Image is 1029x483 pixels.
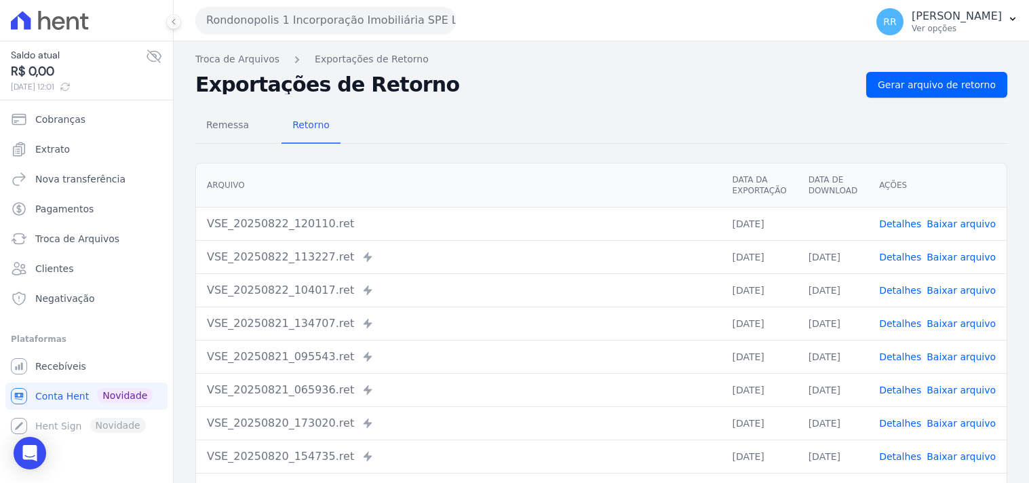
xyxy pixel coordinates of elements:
[11,106,162,440] nav: Sidebar
[798,406,868,440] td: [DATE]
[721,440,797,473] td: [DATE]
[11,331,162,347] div: Plataformas
[927,418,996,429] a: Baixar arquivo
[927,285,996,296] a: Baixar arquivo
[879,252,921,263] a: Detalhes
[35,360,86,373] span: Recebíveis
[5,195,168,223] a: Pagamentos
[207,249,710,265] div: VSE_20250822_113227.ret
[879,351,921,362] a: Detalhes
[721,273,797,307] td: [DATE]
[196,163,721,208] th: Arquivo
[5,255,168,282] a: Clientes
[97,388,153,403] span: Novidade
[5,136,168,163] a: Extrato
[866,3,1029,41] button: RR [PERSON_NAME] Ver opções
[207,415,710,431] div: VSE_20250820_173020.ret
[207,216,710,232] div: VSE_20250822_120110.ret
[927,351,996,362] a: Baixar arquivo
[927,218,996,229] a: Baixar arquivo
[798,340,868,373] td: [DATE]
[281,109,341,144] a: Retorno
[5,383,168,410] a: Conta Hent Novidade
[11,81,146,93] span: [DATE] 12:01
[195,75,855,94] h2: Exportações de Retorno
[35,113,85,126] span: Cobranças
[721,406,797,440] td: [DATE]
[912,23,1002,34] p: Ver opções
[927,385,996,395] a: Baixar arquivo
[912,9,1002,23] p: [PERSON_NAME]
[11,48,146,62] span: Saldo atual
[721,340,797,373] td: [DATE]
[198,111,257,138] span: Remessa
[5,106,168,133] a: Cobranças
[866,72,1007,98] a: Gerar arquivo de retorno
[11,62,146,81] span: R$ 0,00
[798,273,868,307] td: [DATE]
[5,353,168,380] a: Recebíveis
[868,163,1007,208] th: Ações
[207,315,710,332] div: VSE_20250821_134707.ret
[35,142,70,156] span: Extrato
[798,440,868,473] td: [DATE]
[927,252,996,263] a: Baixar arquivo
[5,166,168,193] a: Nova transferência
[879,318,921,329] a: Detalhes
[35,232,119,246] span: Troca de Arquivos
[284,111,338,138] span: Retorno
[35,202,94,216] span: Pagamentos
[927,451,996,462] a: Baixar arquivo
[879,285,921,296] a: Detalhes
[5,285,168,312] a: Negativação
[207,382,710,398] div: VSE_20250821_065936.ret
[798,163,868,208] th: Data de Download
[207,448,710,465] div: VSE_20250820_154735.ret
[35,292,95,305] span: Negativação
[721,207,797,240] td: [DATE]
[798,240,868,273] td: [DATE]
[798,373,868,406] td: [DATE]
[35,262,73,275] span: Clientes
[721,373,797,406] td: [DATE]
[721,307,797,340] td: [DATE]
[195,52,1007,66] nav: Breadcrumb
[195,52,279,66] a: Troca de Arquivos
[721,240,797,273] td: [DATE]
[14,437,46,469] div: Open Intercom Messenger
[195,7,456,34] button: Rondonopolis 1 Incorporação Imobiliária SPE LTDA
[879,385,921,395] a: Detalhes
[315,52,429,66] a: Exportações de Retorno
[878,78,996,92] span: Gerar arquivo de retorno
[927,318,996,329] a: Baixar arquivo
[207,349,710,365] div: VSE_20250821_095543.ret
[798,307,868,340] td: [DATE]
[879,218,921,229] a: Detalhes
[879,451,921,462] a: Detalhes
[35,389,89,403] span: Conta Hent
[207,282,710,298] div: VSE_20250822_104017.ret
[5,225,168,252] a: Troca de Arquivos
[721,163,797,208] th: Data da Exportação
[195,109,260,144] a: Remessa
[879,418,921,429] a: Detalhes
[35,172,125,186] span: Nova transferência
[883,17,896,26] span: RR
